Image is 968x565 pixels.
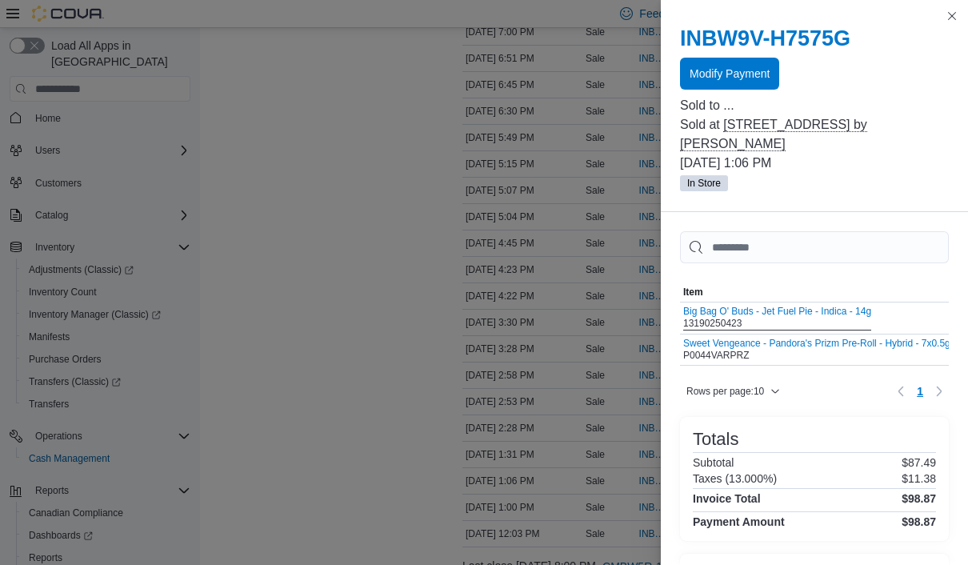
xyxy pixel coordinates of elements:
[680,382,786,401] button: Rows per page:10
[902,515,936,528] h4: $98.87
[891,379,949,404] nav: Pagination for table: MemoryTable from EuiInMemoryTable
[693,456,734,469] h6: Subtotal
[902,472,936,485] p: $11.38
[693,430,738,449] h3: Totals
[902,492,936,505] h4: $98.87
[891,382,910,401] button: Previous page
[910,379,930,404] button: Page 1 of 1
[680,26,949,51] h2: INBW9V-H7575G
[687,176,721,190] span: In Store
[690,66,770,82] span: Modify Payment
[683,338,950,362] div: P0044VARPRZ
[942,6,962,26] button: Close this dialog
[686,385,764,398] span: Rows per page : 10
[693,472,777,485] h6: Taxes (13.000%)
[680,282,954,302] button: Item
[680,58,779,90] button: Modify Payment
[902,456,936,469] p: $87.49
[683,286,703,299] span: Item
[693,492,761,505] h4: Invoice Total
[683,306,871,317] button: Big Bag O' Buds - Jet Fuel Pie - Indica - 14g
[917,383,923,399] span: 1
[680,231,949,263] input: This is a search bar. As you type, the results lower in the page will automatically filter.
[693,515,785,528] h4: Payment Amount
[930,382,949,401] button: Next page
[680,154,949,173] p: [DATE] 1:06 PM
[680,96,949,115] p: Sold to ...
[680,175,728,191] span: In Store
[680,115,949,154] p: Sold at
[910,379,930,404] ul: Pagination for table: MemoryTable from EuiInMemoryTable
[683,338,950,349] button: Sweet Vengeance - Pandora's Prizm Pre-Roll - Hybrid - 7x0.5g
